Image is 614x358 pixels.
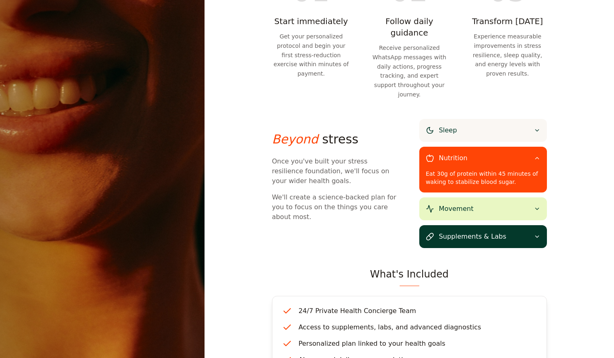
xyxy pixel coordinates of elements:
[322,132,358,146] span: stress
[468,32,547,78] p: Experience measurable improvements in stress resilience, sleep quality, and energy levels with pr...
[299,306,416,316] h4: 24/7 Private Health Concierge Team
[272,32,351,78] p: Get your personalized protocol and begin your first stress-reduction exercise within minutes of p...
[468,16,547,27] h3: Transform [DATE]
[299,339,445,349] h4: Personalized plan linked to your health goals
[439,125,457,135] span: Sleep
[299,322,481,332] h4: Access to supplements, labs, and advanced diagnostics
[426,170,540,186] div: Eat 30g of protein within 45 minutes of waking to stabilize blood sugar.
[272,16,351,27] h3: Start immediately
[370,43,449,99] p: Receive personalized WhatsApp messages with daily actions, progress tracking, and expert support ...
[272,132,318,146] span: Beyond
[272,157,400,186] p: Once you've built your stress resilience foundation, we'll focus on your wider health goals.
[272,268,547,281] h3: What's Included
[439,204,474,214] span: Movement
[439,232,506,242] span: Supplements & Labs
[370,16,449,38] h3: Follow daily guidance
[272,192,400,222] p: We'll create a science-backed plan for you to focus on the things you care about most.
[439,153,468,163] span: Nutrition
